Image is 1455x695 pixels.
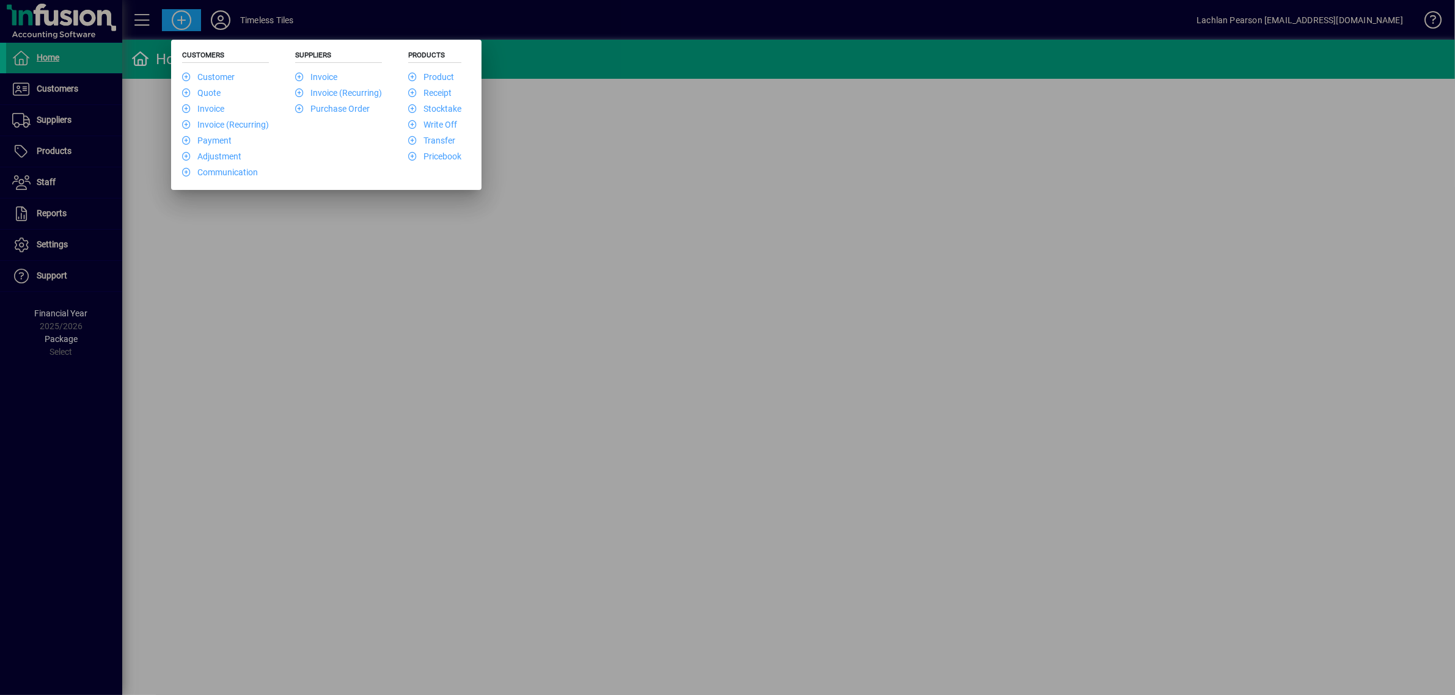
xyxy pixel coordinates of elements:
[182,167,258,177] a: Communication
[182,88,221,98] a: Quote
[408,72,454,82] a: Product
[295,51,382,63] h5: Suppliers
[182,72,235,82] a: Customer
[295,72,337,82] a: Invoice
[408,88,452,98] a: Receipt
[182,104,224,114] a: Invoice
[408,136,455,145] a: Transfer
[182,120,269,129] a: Invoice (Recurring)
[408,151,461,161] a: Pricebook
[408,104,461,114] a: Stocktake
[295,104,370,114] a: Purchase Order
[182,136,232,145] a: Payment
[182,51,269,63] h5: Customers
[182,151,241,161] a: Adjustment
[408,120,457,129] a: Write Off
[408,51,461,63] h5: Products
[295,88,382,98] a: Invoice (Recurring)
